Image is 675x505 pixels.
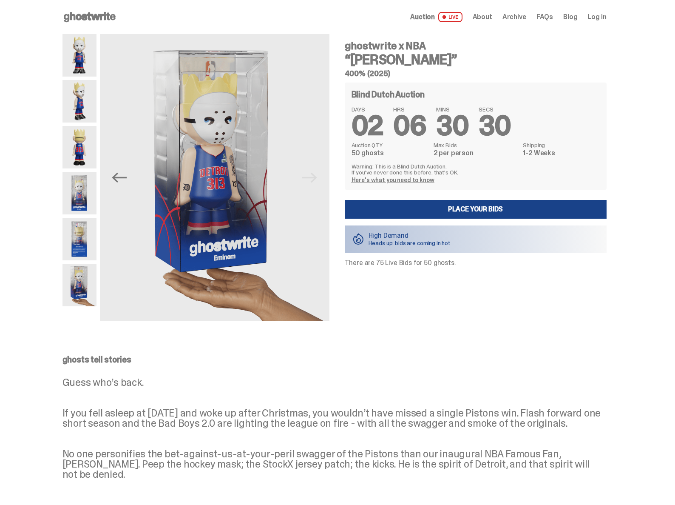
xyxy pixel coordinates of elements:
img: Copy%20of%20Eminem_NBA_400_1.png [62,34,96,77]
span: 30 [479,108,511,143]
span: DAYS [352,106,383,112]
h4: ghostwrite x NBA [345,41,607,51]
img: Copy%20of%20Eminem_NBA_400_3.png [62,80,96,123]
a: About [473,14,492,20]
dd: 50 ghosts [352,150,428,157]
dt: Shipping [523,142,599,148]
p: There are 75 Live Bids for 50 ghosts. [345,260,607,266]
img: Eminem_NBA_400_12.png [62,172,96,214]
dd: 1-2 Weeks [523,150,599,157]
a: Place your Bids [345,200,607,219]
p: Guess who’s back. If you fell asleep at [DATE] and woke up after Christmas, you wouldn’t have mis... [62,377,607,479]
p: Heads up: bids are coming in hot [369,240,451,246]
span: 06 [393,108,426,143]
h5: 400% (2025) [345,70,607,77]
a: Auction LIVE [410,12,462,22]
span: 02 [352,108,383,143]
img: eminem%20scale.png [62,264,96,306]
span: MINS [436,106,468,112]
span: 30 [436,108,468,143]
button: Previous [110,168,129,187]
img: eminem%20scale.png [100,34,329,321]
a: Archive [502,14,526,20]
p: ghosts tell stories [62,355,607,364]
span: Auction [410,14,435,20]
span: SECS [479,106,511,112]
h3: “[PERSON_NAME]” [345,53,607,66]
img: Eminem_NBA_400_13.png [62,218,96,260]
p: High Demand [369,232,451,239]
a: FAQs [536,14,553,20]
a: Here's what you need to know [352,176,434,184]
p: Warning: This is a Blind Dutch Auction. If you’ve never done this before, that’s OK. [352,163,600,175]
a: Blog [563,14,577,20]
img: Copy%20of%20Eminem_NBA_400_6.png [62,126,96,168]
dd: 2 per person [434,150,518,157]
dt: Max Bids [434,142,518,148]
span: LIVE [438,12,462,22]
dt: Auction QTY [352,142,428,148]
h4: Blind Dutch Auction [352,90,425,99]
span: HRS [393,106,426,112]
a: Log in [587,14,606,20]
